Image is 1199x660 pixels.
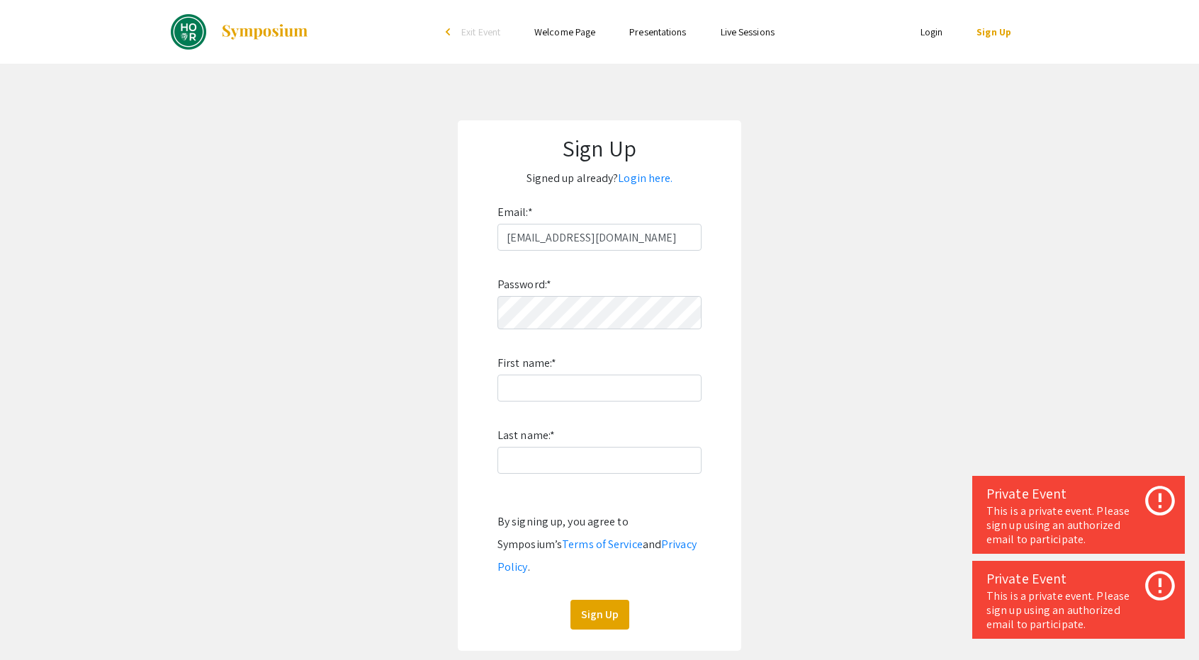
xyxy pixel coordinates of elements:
[986,483,1171,504] div: Private Event
[497,201,533,224] label: Email:
[629,25,686,38] a: Presentations
[562,537,643,552] a: Terms of Service
[721,25,775,38] a: Live Sessions
[534,25,595,38] a: Welcome Page
[618,171,672,186] a: Login here.
[921,25,943,38] a: Login
[11,596,60,649] iframe: Chat
[472,167,727,190] p: Signed up already?
[497,537,697,574] a: Privacy Policy
[220,23,309,40] img: Symposium by ForagerOne
[497,352,556,375] label: First name:
[171,14,206,50] img: DREAMS: Fall 2024
[171,14,309,50] a: DREAMS: Fall 2024
[986,568,1171,589] div: Private Event
[497,511,702,579] div: By signing up, you agree to Symposium’s and .
[497,273,551,296] label: Password:
[446,28,454,36] div: arrow_back_ios
[976,25,1011,38] a: Sign Up
[570,600,629,630] button: Sign Up
[461,25,500,38] span: Exit Event
[472,135,727,161] h1: Sign Up
[986,504,1171,547] div: This is a private event. Please sign up using an authorized email to participate.
[497,424,555,447] label: Last name:
[986,589,1171,632] div: This is a private event. Please sign up using an authorized email to participate.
